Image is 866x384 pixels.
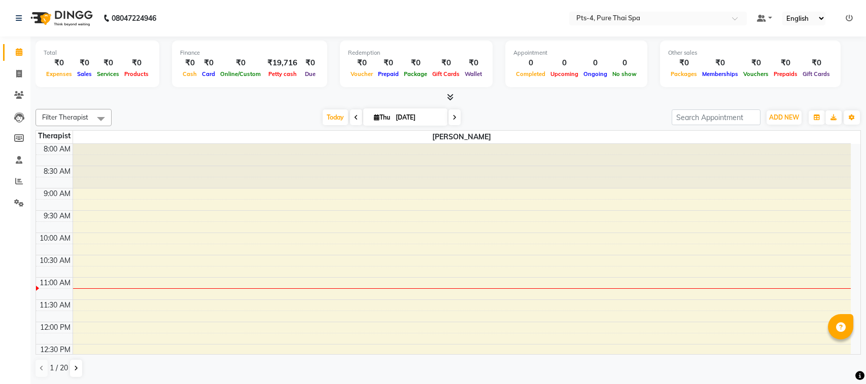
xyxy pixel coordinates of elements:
div: ₹0 [401,57,430,69]
span: Prepaids [771,70,800,78]
span: No show [610,70,639,78]
div: Therapist [36,131,73,141]
div: ₹0 [771,57,800,69]
span: Filter Therapist [42,113,88,121]
span: Services [94,70,122,78]
div: ₹0 [741,57,771,69]
div: 0 [513,57,548,69]
div: 10:00 AM [38,233,73,244]
button: ADD NEW [767,110,802,125]
span: 1 / 20 [50,363,68,373]
span: Gift Cards [430,70,462,78]
div: ₹0 [44,57,75,69]
div: Total [44,49,151,57]
div: ₹0 [75,57,94,69]
div: 8:30 AM [42,166,73,177]
span: Products [122,70,151,78]
span: Ongoing [581,70,610,78]
div: Finance [180,49,319,57]
input: 2025-09-04 [393,110,443,125]
div: ₹0 [668,57,700,69]
div: 12:30 PM [38,344,73,355]
span: Card [199,70,218,78]
div: ₹0 [462,57,484,69]
div: ₹0 [199,57,218,69]
div: 0 [548,57,581,69]
span: Sales [75,70,94,78]
div: ₹0 [180,57,199,69]
div: ₹0 [375,57,401,69]
span: Today [323,109,348,125]
div: Redemption [348,49,484,57]
span: Gift Cards [800,70,833,78]
span: Thu [371,113,393,121]
span: Memberships [700,70,741,78]
div: ₹0 [94,57,122,69]
div: 9:30 AM [42,211,73,221]
span: Packages [668,70,700,78]
div: 11:30 AM [38,300,73,311]
span: Online/Custom [218,70,263,78]
div: 0 [581,57,610,69]
span: ADD NEW [769,113,799,121]
div: 11:00 AM [38,278,73,288]
div: ₹0 [348,57,375,69]
span: Prepaid [375,70,401,78]
span: [PERSON_NAME] [73,131,851,143]
span: Expenses [44,70,75,78]
div: 12:00 PM [38,322,73,333]
span: Completed [513,70,548,78]
div: 8:00 AM [42,144,73,155]
span: Wallet [462,70,484,78]
div: ₹0 [430,57,462,69]
input: Search Appointment [672,109,760,125]
div: 9:00 AM [42,188,73,199]
div: ₹0 [700,57,741,69]
span: Cash [180,70,199,78]
img: logo [26,4,95,32]
div: ₹19,716 [263,57,301,69]
span: Package [401,70,430,78]
div: ₹0 [800,57,833,69]
div: Other sales [668,49,833,57]
span: Voucher [348,70,375,78]
span: Due [302,70,318,78]
div: ₹0 [301,57,319,69]
div: Appointment [513,49,639,57]
span: Upcoming [548,70,581,78]
span: Petty cash [266,70,299,78]
div: 10:30 AM [38,255,73,266]
span: Vouchers [741,70,771,78]
div: 0 [610,57,639,69]
div: ₹0 [122,57,151,69]
b: 08047224946 [112,4,156,32]
div: ₹0 [218,57,263,69]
